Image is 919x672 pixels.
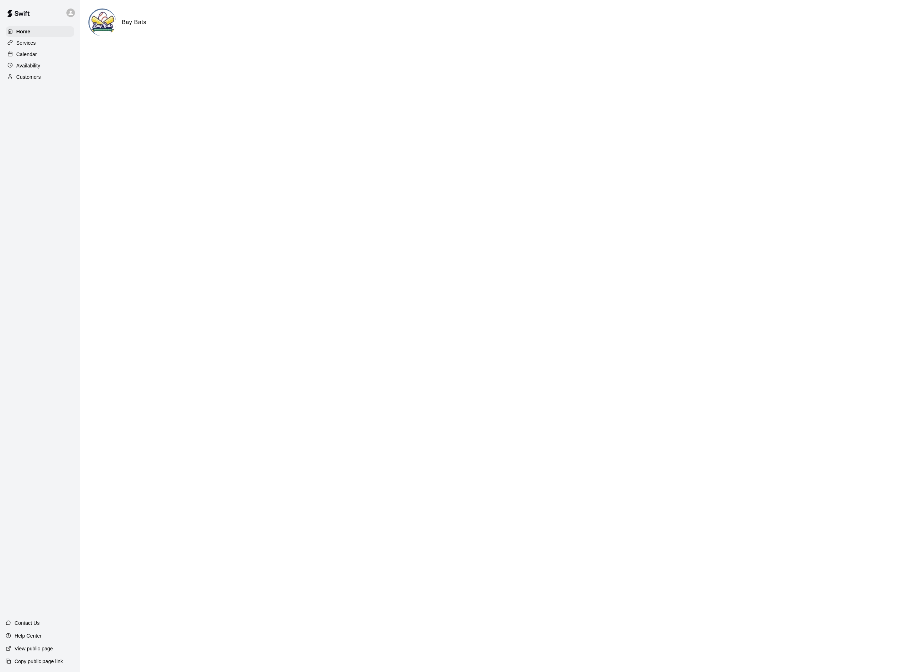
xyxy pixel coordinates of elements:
p: Home [16,28,31,35]
a: Services [6,38,74,48]
img: Bay Bats logo [89,10,116,36]
a: Home [6,26,74,37]
a: Customers [6,72,74,82]
p: Availability [16,62,40,69]
p: Contact Us [15,619,40,627]
p: View public page [15,645,53,652]
h6: Bay Bats [122,18,146,27]
p: Customers [16,73,41,81]
p: Copy public page link [15,658,63,665]
p: Services [16,39,36,46]
a: Availability [6,60,74,71]
a: Calendar [6,49,74,60]
p: Help Center [15,632,42,639]
p: Calendar [16,51,37,58]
